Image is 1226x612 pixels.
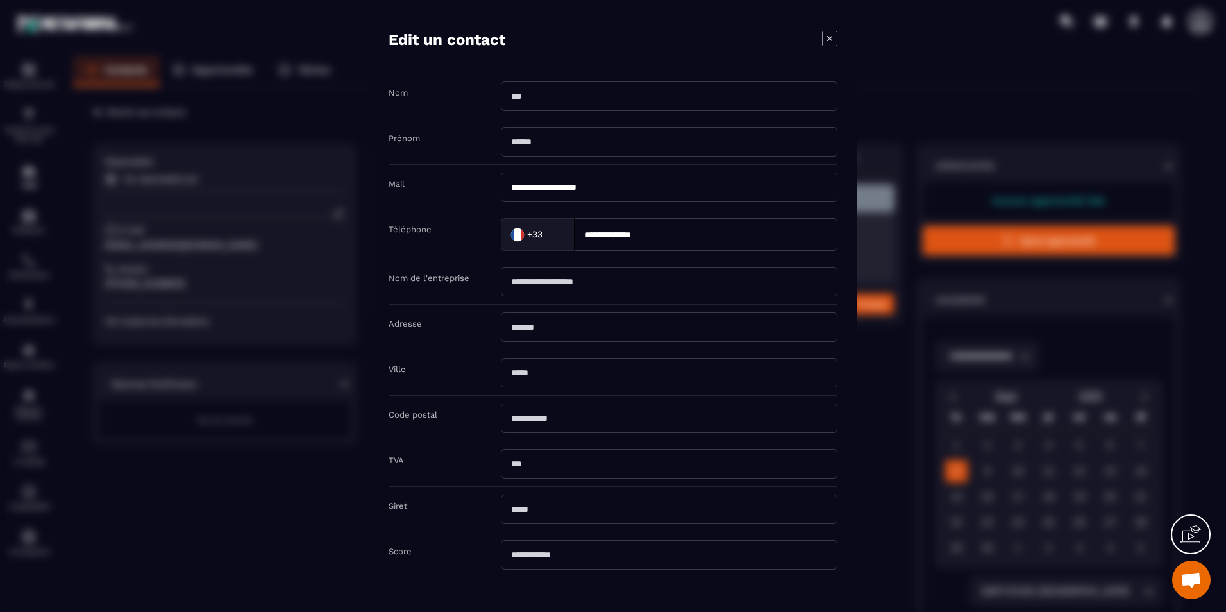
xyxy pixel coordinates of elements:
[389,410,437,420] label: Code postal
[389,225,432,234] label: Téléphone
[527,228,542,241] span: +33
[389,319,422,328] label: Adresse
[505,221,530,247] img: Country Flag
[389,133,420,143] label: Prénom
[389,88,408,98] label: Nom
[389,179,405,189] label: Mail
[389,547,412,556] label: Score
[389,455,404,465] label: TVA
[389,501,407,511] label: Siret
[545,225,561,244] input: Search for option
[389,31,505,49] h4: Edit un contact
[1172,561,1211,599] div: Ouvrir le chat
[389,364,406,374] label: Ville
[389,273,469,283] label: Nom de l'entreprise
[501,218,575,251] div: Search for option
